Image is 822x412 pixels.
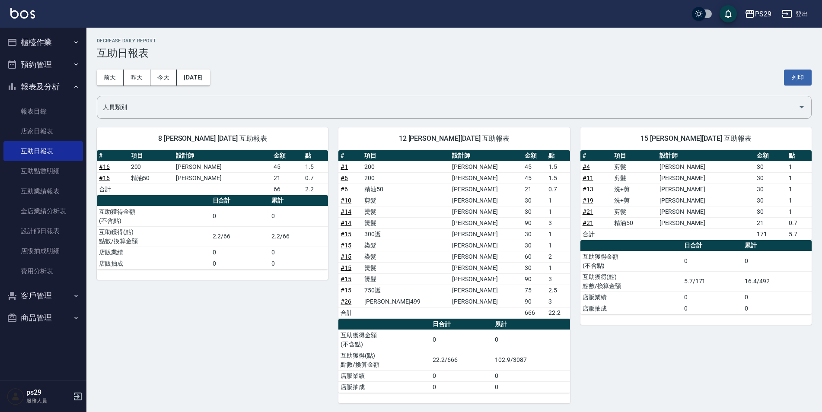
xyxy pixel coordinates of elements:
[107,134,318,143] span: 8 [PERSON_NAME] [DATE] 互助報表
[341,174,348,181] a: #6
[787,172,812,184] td: 1
[523,240,546,251] td: 30
[450,217,523,228] td: [PERSON_NAME]
[787,206,812,217] td: 1
[546,206,570,217] td: 1
[362,150,450,162] th: 項目
[3,31,83,54] button: 櫃檯作業
[450,240,523,251] td: [PERSON_NAME]
[755,161,787,172] td: 30
[657,217,755,228] td: [PERSON_NAME]
[493,319,570,330] th: 累計
[341,264,351,271] a: #15
[612,206,657,217] td: 剪髮
[150,70,177,86] button: 今天
[523,217,546,228] td: 90
[338,150,570,319] table: a dense table
[129,150,174,162] th: 項目
[269,226,328,247] td: 2.2/66
[493,330,570,350] td: 0
[124,70,150,86] button: 昨天
[430,370,493,381] td: 0
[3,54,83,76] button: 預約管理
[450,251,523,262] td: [PERSON_NAME]
[3,261,83,281] a: 費用分析表
[450,172,523,184] td: [PERSON_NAME]
[177,70,210,86] button: [DATE]
[546,172,570,184] td: 1.5
[362,206,450,217] td: 燙髮
[338,319,570,393] table: a dense table
[362,285,450,296] td: 750護
[523,184,546,195] td: 21
[546,217,570,228] td: 3
[430,330,493,350] td: 0
[362,172,450,184] td: 200
[612,184,657,195] td: 洗+剪
[580,240,812,314] table: a dense table
[341,298,351,305] a: #26
[174,172,271,184] td: [PERSON_NAME]
[523,195,546,206] td: 30
[97,258,210,269] td: 店販抽成
[612,150,657,162] th: 項目
[450,161,523,172] td: [PERSON_NAME]
[362,228,450,240] td: 300護
[546,273,570,285] td: 3
[303,184,328,195] td: 2.2
[682,251,743,271] td: 0
[612,172,657,184] td: 剪髮
[784,70,812,86] button: 列印
[682,303,743,314] td: 0
[341,163,348,170] a: #1
[341,253,351,260] a: #15
[174,161,271,172] td: [PERSON_NAME]
[682,292,743,303] td: 0
[362,195,450,206] td: 剪髮
[546,184,570,195] td: 0.7
[612,195,657,206] td: 洗+剪
[787,184,812,195] td: 1
[210,206,270,226] td: 0
[657,206,755,217] td: [PERSON_NAME]
[787,217,812,228] td: 0.7
[612,161,657,172] td: 剪髮
[3,285,83,307] button: 客戶管理
[97,206,210,226] td: 互助獲得金額 (不含點)
[99,174,110,181] a: #16
[97,184,129,195] td: 合計
[3,76,83,98] button: 報表及分析
[787,228,812,240] td: 5.7
[583,208,593,215] a: #21
[210,195,270,206] th: 日合計
[742,251,812,271] td: 0
[271,172,303,184] td: 21
[682,240,743,251] th: 日合計
[210,226,270,247] td: 2.2/66
[341,276,351,282] a: #15
[682,271,743,292] td: 5.7/171
[341,186,348,193] a: #6
[338,350,430,370] td: 互助獲得(點) 點數/換算金額
[523,228,546,240] td: 30
[787,195,812,206] td: 1
[742,292,812,303] td: 0
[742,271,812,292] td: 16.4/492
[271,150,303,162] th: 金額
[523,262,546,273] td: 30
[3,201,83,221] a: 全店業績分析表
[362,217,450,228] td: 燙髮
[755,217,787,228] td: 21
[450,195,523,206] td: [PERSON_NAME]
[174,150,271,162] th: 設計師
[338,150,362,162] th: #
[787,161,812,172] td: 1
[362,296,450,307] td: [PERSON_NAME]499
[3,181,83,201] a: 互助業績報表
[546,150,570,162] th: 點
[657,184,755,195] td: [PERSON_NAME]
[271,184,303,195] td: 66
[546,228,570,240] td: 1
[523,150,546,162] th: 金額
[349,134,559,143] span: 12 [PERSON_NAME][DATE] 互助報表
